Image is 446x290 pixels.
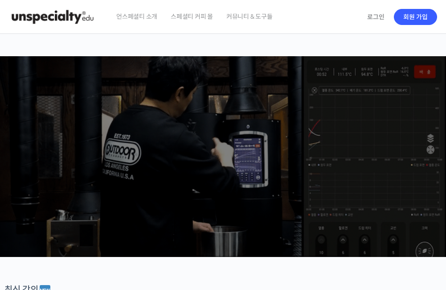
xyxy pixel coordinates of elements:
a: 로그인 [362,7,390,27]
a: 회원 가입 [394,9,437,25]
p: 시간과 장소에 구애받지 않고, 검증된 커리큘럼으로 [9,164,437,176]
p: [PERSON_NAME]을 다하는 당신을 위해, 최고와 함께 만든 커피 클래스 [9,114,437,159]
